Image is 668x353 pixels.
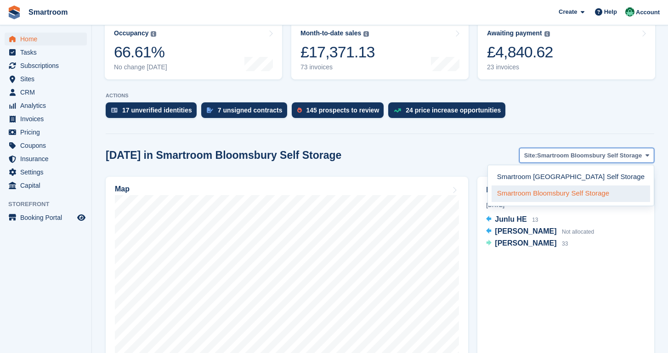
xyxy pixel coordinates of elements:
div: £17,371.13 [300,43,375,62]
a: Awaiting payment £4,840.62 23 invoices [478,21,655,79]
a: menu [5,152,87,165]
span: [PERSON_NAME] [495,239,556,247]
div: 24 price increase opportunities [406,106,501,114]
img: icon-info-grey-7440780725fd019a000dd9b08b2336e03edf1995a4989e88bcd33f0948082b44.svg [151,31,156,37]
div: 17 unverified identities [122,106,192,114]
p: ACTIONS [106,93,654,99]
a: 24 price increase opportunities [388,102,510,123]
span: Booking Portal [20,211,75,224]
a: 17 unverified identities [106,102,201,123]
span: 13 [532,217,538,223]
img: stora-icon-8386f47178a22dfd0bd8f6a31ec36ba5ce8667c1dd55bd0f319d3a0aa187defe.svg [7,6,21,19]
a: menu [5,73,87,85]
h2: Map [115,185,130,193]
a: 145 prospects to review [292,102,389,123]
img: icon-info-grey-7440780725fd019a000dd9b08b2336e03edf1995a4989e88bcd33f0948082b44.svg [544,31,550,37]
a: Junlu HE 13 [486,214,538,226]
a: menu [5,46,87,59]
span: Sites [20,73,75,85]
a: [PERSON_NAME] 33 [486,238,568,250]
a: menu [5,126,87,139]
span: Smartroom Bloomsbury Self Storage [537,151,642,160]
a: menu [5,59,87,72]
div: 7 unsigned contracts [218,106,283,114]
span: Not allocated [562,229,594,235]
span: Settings [20,166,75,179]
img: Jacob Gabriel [625,7,634,17]
span: Analytics [20,99,75,112]
a: Smartroom [GEOGRAPHIC_DATA] Self Storage [492,169,650,185]
img: verify_identity-adf6edd0f0f0b5bbfe63781bf79b02c33cf7c696d77639b501bdc392416b5a36.svg [111,107,118,113]
h2: [DATE] in Smartroom Bloomsbury Self Storage [106,149,341,162]
a: menu [5,166,87,179]
span: Junlu HE [495,215,526,223]
a: 7 unsigned contracts [201,102,292,123]
a: [PERSON_NAME] Not allocated [486,226,594,238]
div: Awaiting payment [487,29,542,37]
span: Storefront [8,200,91,209]
span: Account [636,8,660,17]
a: menu [5,86,87,99]
a: Month-to-date sales £17,371.13 73 invoices [291,21,469,79]
img: contract_signature_icon-13c848040528278c33f63329250d36e43548de30e8caae1d1a13099fd9432cc5.svg [207,107,213,113]
div: Occupancy [114,29,148,37]
a: Smartroom Bloomsbury Self Storage [492,185,650,202]
a: Smartroom [25,5,71,20]
div: Month-to-date sales [300,29,361,37]
span: Subscriptions [20,59,75,72]
a: menu [5,112,87,125]
a: menu [5,99,87,112]
span: Pricing [20,126,75,139]
img: prospect-51fa495bee0391a8d652442698ab0144808aea92771e9ea1ae160a38d050c398.svg [297,107,302,113]
span: Coupons [20,139,75,152]
span: Invoices [20,112,75,125]
a: menu [5,33,87,45]
span: Tasks [20,46,75,59]
img: icon-info-grey-7440780725fd019a000dd9b08b2336e03edf1995a4989e88bcd33f0948082b44.svg [363,31,369,37]
span: Insurance [20,152,75,165]
div: [DATE] [486,201,645,209]
div: 73 invoices [300,63,375,71]
span: Create [559,7,577,17]
a: Occupancy 66.61% No change [DATE] [105,21,282,79]
div: 23 invoices [487,63,553,71]
img: price_increase_opportunities-93ffe204e8149a01c8c9dc8f82e8f89637d9d84a8eef4429ea346261dce0b2c0.svg [394,108,401,112]
span: [PERSON_NAME] [495,227,556,235]
div: 66.61% [114,43,167,62]
button: Site: Smartroom Bloomsbury Self Storage [519,148,654,163]
span: Home [20,33,75,45]
a: menu [5,211,87,224]
span: CRM [20,86,75,99]
span: 33 [562,241,568,247]
div: £4,840.62 [487,43,553,62]
span: Help [604,7,617,17]
div: 145 prospects to review [306,106,379,114]
a: menu [5,139,87,152]
span: Site: [524,151,537,160]
a: Preview store [76,212,87,223]
div: No change [DATE] [114,63,167,71]
a: menu [5,179,87,192]
span: Capital [20,179,75,192]
h2: Move ins / outs [486,185,645,196]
